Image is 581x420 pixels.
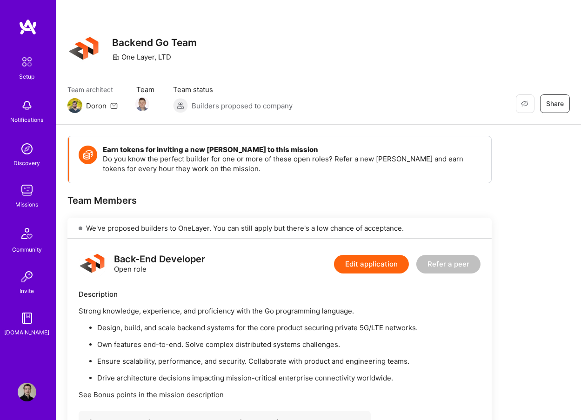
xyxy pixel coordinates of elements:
div: Missions [16,200,39,209]
img: Token icon [79,146,97,164]
span: Share [546,99,564,108]
div: One Layer, LTD [112,52,171,62]
div: Doron [86,101,107,111]
img: Builders proposed to company [173,98,188,113]
h4: Earn tokens for inviting a new [PERSON_NAME] to this mission [103,146,482,154]
p: Own features end-to-end. Solve complex distributed systems challenges. [97,340,481,349]
div: Open role [114,254,205,274]
img: Community [16,222,38,245]
div: Back-End Developer [114,254,205,264]
p: Drive architecture decisions impacting mission-critical enterprise connectivity worldwide. [97,373,481,383]
div: Community [12,245,42,254]
span: Team architect [67,85,118,94]
div: Description [79,289,481,299]
img: discovery [18,140,36,158]
span: Team [136,85,154,94]
p: Ensure scalability, performance, and security. Collaborate with product and engineering teams. [97,356,481,366]
a: User Avatar [15,383,39,401]
button: Refer a peer [416,255,481,273]
img: setup [17,52,37,72]
img: guide book [18,309,36,327]
img: bell [18,96,36,115]
div: We've proposed builders to OneLayer. You can still apply but there's a low chance of acceptance. [67,218,492,239]
img: teamwork [18,181,36,200]
p: Strong knowledge, experience, and proficiency with the Go programming language. [79,306,481,316]
div: Setup [20,72,35,81]
img: Team Architect [67,98,82,113]
p: Do you know the perfect builder for one or more of these open roles? Refer a new [PERSON_NAME] an... [103,154,482,173]
div: [DOMAIN_NAME] [5,327,50,337]
img: User Avatar [18,383,36,401]
img: Team Member Avatar [135,97,149,111]
p: Design, build, and scale backend systems for the core product securing private 5G/LTE networks. [97,323,481,333]
span: Builders proposed to company [192,101,293,111]
div: Invite [20,286,34,296]
i: icon CompanyGray [112,53,120,61]
i: icon EyeClosed [521,100,528,107]
button: Share [540,94,570,113]
a: Team Member Avatar [136,96,148,112]
img: Company Logo [67,33,101,66]
img: logo [19,19,37,35]
img: logo [79,250,107,278]
div: Notifications [11,115,44,125]
button: Edit application [334,255,409,273]
p: See Bonus points in the mission description [79,390,481,400]
span: Team status [173,85,293,94]
i: icon Mail [110,102,118,109]
div: Team Members [67,194,492,207]
div: Discovery [14,158,40,168]
h3: Backend Go Team [112,37,197,48]
img: Invite [18,267,36,286]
